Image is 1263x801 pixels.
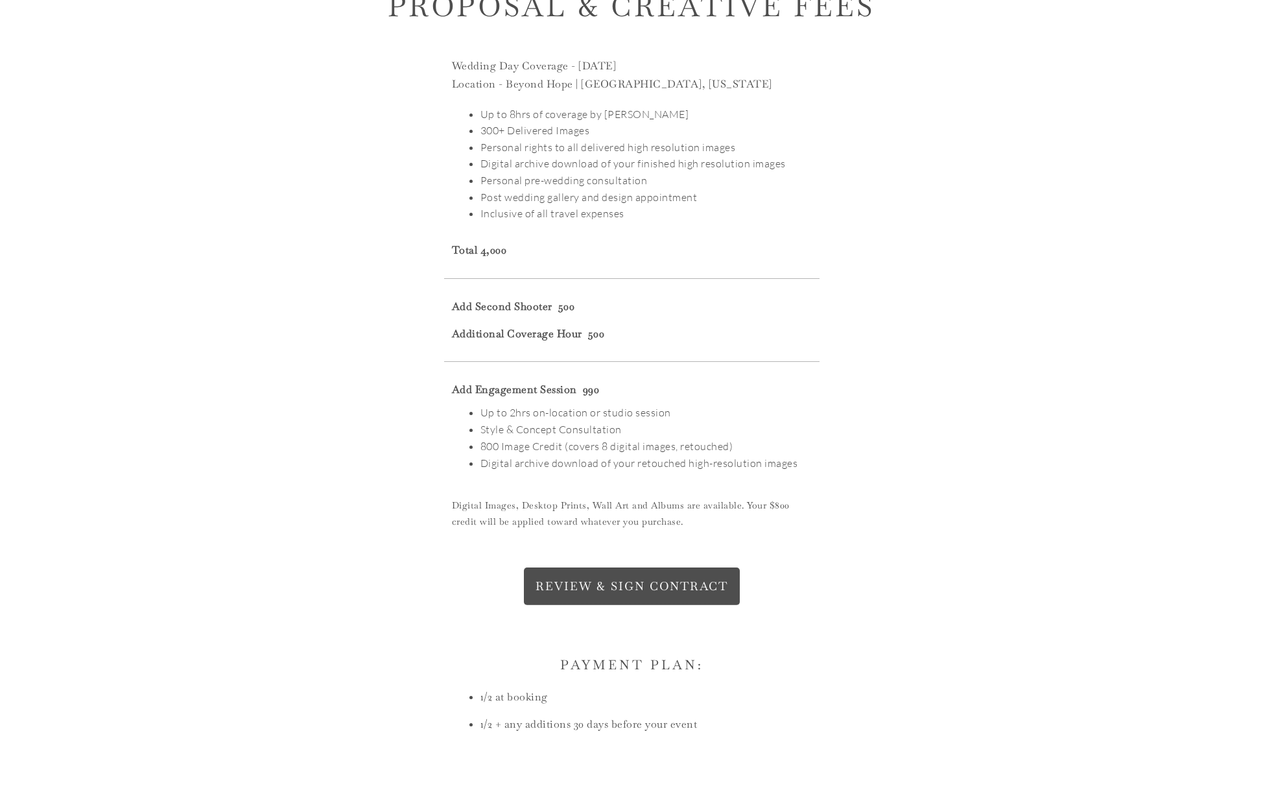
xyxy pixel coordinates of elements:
span: Post wedding gallery and design appointment [480,191,698,204]
span: 300+ Delivered Images [480,124,590,137]
p: Total 4,000 [452,239,812,262]
a: REVIEW & SIGN CONTRACT [524,568,740,605]
p: Digital Images, Desktop Prints, Wall Art and Albums are available. Your $800 credit will be appli... [452,488,812,539]
span: Additional Coverage Hour 500 [452,327,605,341]
span: 800 Image Credit (covers 8 digital images, retouched) [480,440,733,453]
span: Personal rights to all delivered high resolution images [480,141,736,154]
span: REVIEW & SIGN CONTRACT [536,579,728,593]
span: Up to 2hrs on-location or studio session [480,406,671,419]
span: Inclusive of all travel expenses [480,207,624,220]
li: 1/2 + any additions 30 days before your event [480,717,812,745]
h2: Payment Plan: [452,656,812,680]
span: Digital archive download of your finished high resolution images [480,157,786,170]
li: 1/2 at booking [480,690,812,717]
p: Wedding Day Coverage - [DATE] Location - Beyond Hope | [GEOGRAPHIC_DATA], [US_STATE] [452,47,812,103]
span: Add Engagement Session 990 [452,383,600,396]
span: Personal pre-wedding consultation [480,174,648,187]
span: Style & Concept Consultation [480,423,622,436]
span: Digital archive download of your retouched high-resolution images [480,457,798,470]
span: Up to 8hrs of coverage by [PERSON_NAME] [480,108,689,121]
span: Add Second Shooter 500 [452,300,575,313]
